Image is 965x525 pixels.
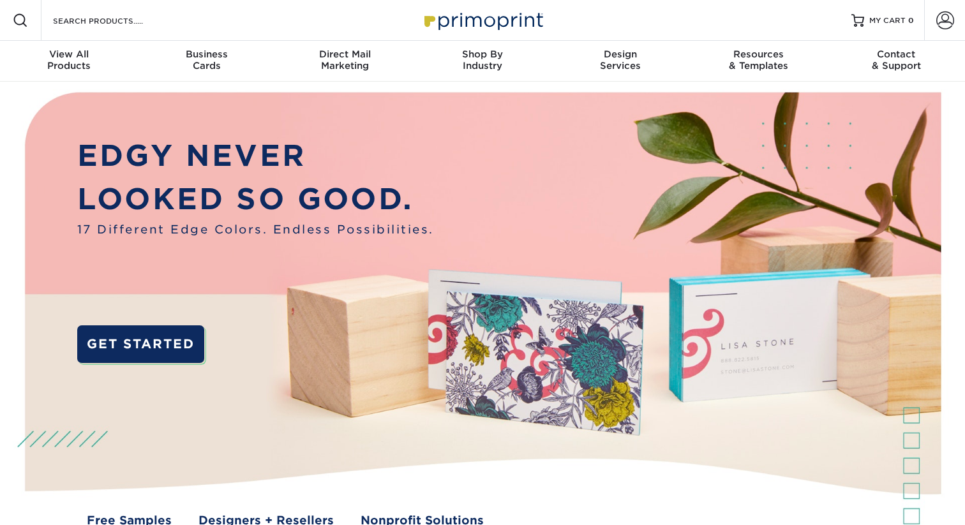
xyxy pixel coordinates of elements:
[138,48,276,71] div: Cards
[77,325,204,364] a: GET STARTED
[414,48,551,60] span: Shop By
[827,48,965,71] div: & Support
[551,48,689,71] div: Services
[827,41,965,82] a: Contact& Support
[414,48,551,71] div: Industry
[77,177,434,221] p: LOOKED SO GOOD.
[138,41,276,82] a: BusinessCards
[869,15,906,26] span: MY CART
[52,13,176,28] input: SEARCH PRODUCTS.....
[689,48,827,60] span: Resources
[276,48,414,60] span: Direct Mail
[414,41,551,82] a: Shop ByIndustry
[276,48,414,71] div: Marketing
[689,48,827,71] div: & Templates
[276,41,414,82] a: Direct MailMarketing
[551,48,689,60] span: Design
[77,134,434,177] p: EDGY NEVER
[419,6,546,34] img: Primoprint
[138,48,276,60] span: Business
[689,41,827,82] a: Resources& Templates
[827,48,965,60] span: Contact
[77,221,434,238] span: 17 Different Edge Colors. Endless Possibilities.
[908,16,914,25] span: 0
[551,41,689,82] a: DesignServices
